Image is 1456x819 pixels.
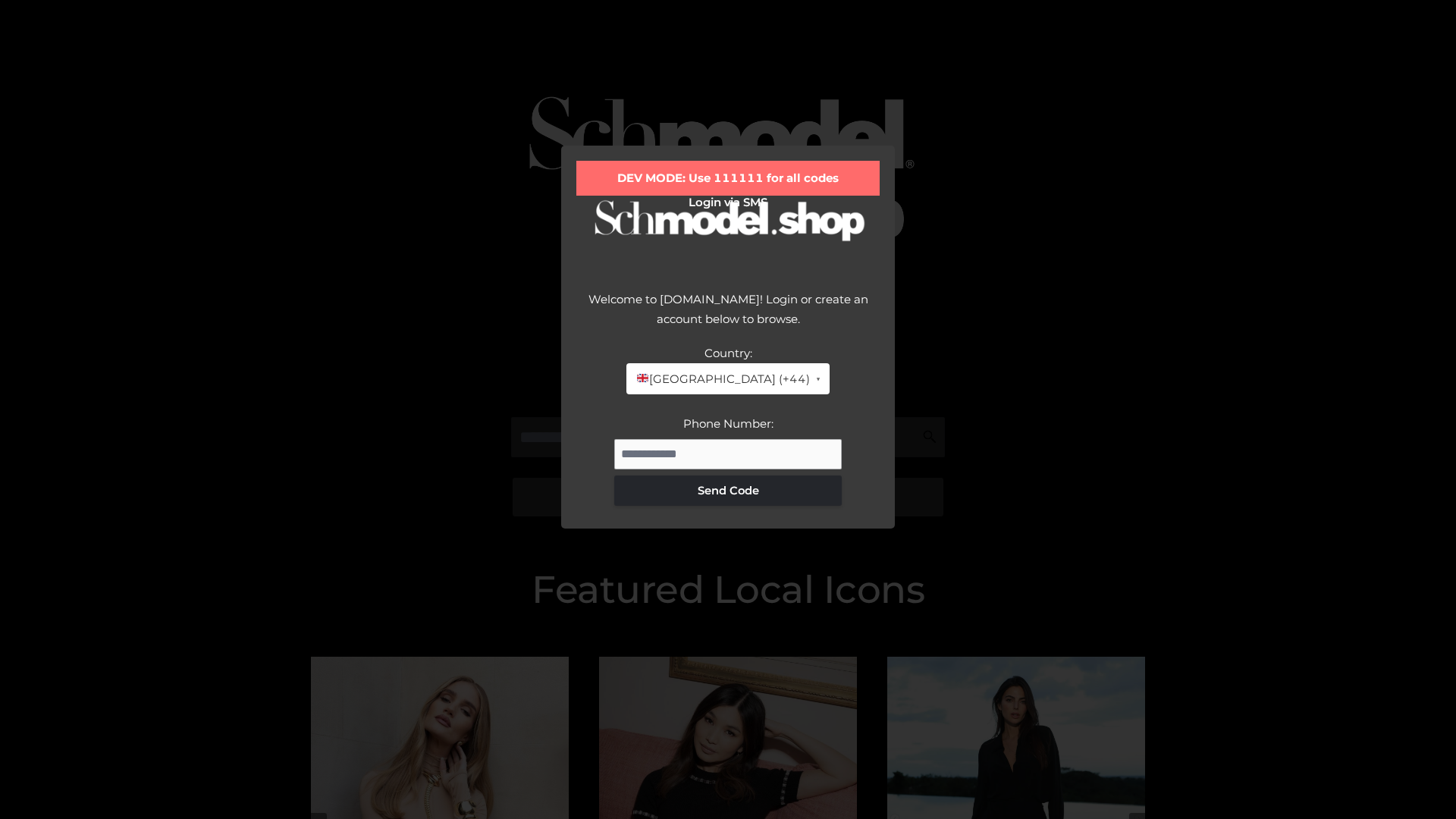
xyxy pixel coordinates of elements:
[576,196,880,209] h2: Login via SMS
[704,346,752,360] label: Country:
[683,416,773,431] label: Phone Number:
[576,290,880,344] div: Welcome to [DOMAIN_NAME]! Login or create an account below to browse.
[614,475,842,506] button: Send Code
[637,372,648,384] img: 🇬🇧
[576,161,880,196] div: DEV MODE: Use 111111 for all codes
[635,369,809,389] span: [GEOGRAPHIC_DATA] (+44)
